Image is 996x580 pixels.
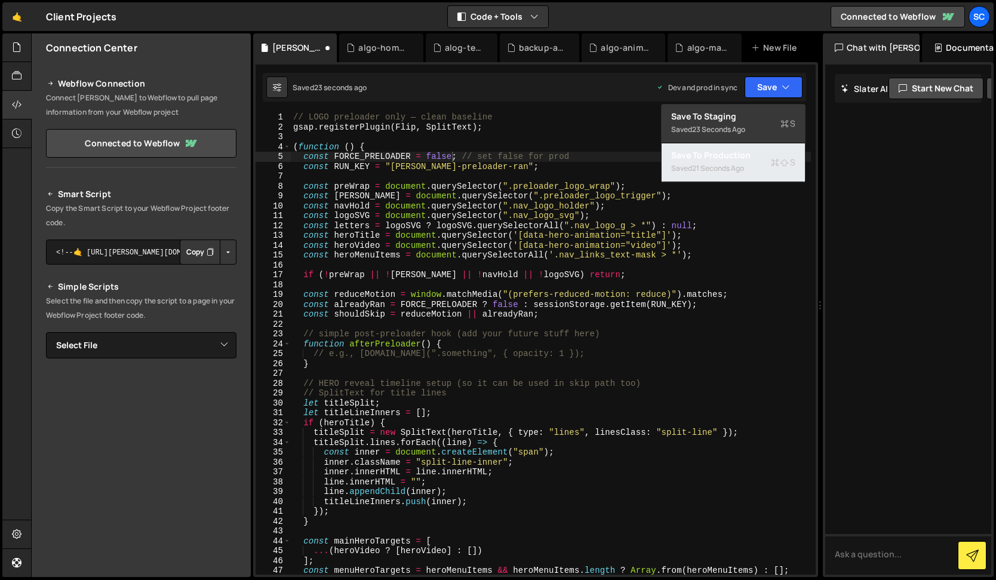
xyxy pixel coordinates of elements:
[256,211,291,221] div: 11
[841,83,889,94] h2: Slater AI
[256,359,291,369] div: 26
[692,163,744,173] div: 21 seconds ago
[256,132,291,142] div: 3
[256,556,291,566] div: 46
[46,10,116,24] div: Client Projects
[256,171,291,182] div: 7
[256,162,291,172] div: 6
[256,280,291,290] div: 18
[256,152,291,162] div: 5
[256,270,291,280] div: 17
[256,369,291,379] div: 27
[256,447,291,458] div: 35
[969,6,990,27] a: Sc
[256,497,291,507] div: 40
[771,156,795,168] span: S
[256,526,291,536] div: 43
[445,42,483,54] div: alog-test.js
[256,260,291,271] div: 16
[256,507,291,517] div: 41
[256,379,291,389] div: 28
[256,201,291,211] div: 10
[687,42,727,54] div: algo-marketing.js
[256,339,291,349] div: 24
[831,6,965,27] a: Connected to Webflow
[256,231,291,241] div: 13
[256,329,291,339] div: 23
[780,118,795,130] span: S
[256,487,291,497] div: 39
[256,467,291,477] div: 37
[256,536,291,547] div: 44
[256,438,291,448] div: 34
[256,142,291,152] div: 4
[671,161,795,176] div: Saved
[256,349,291,359] div: 25
[46,187,236,201] h2: Smart Script
[662,143,805,182] button: Save to ProductionS Saved21 seconds ago
[293,82,367,93] div: Saved
[671,149,795,161] div: Save to Production
[256,428,291,438] div: 33
[180,240,220,265] button: Copy
[180,240,236,265] div: Button group with nested dropdown
[46,201,236,230] p: Copy the Smart Script to your Webflow Project footer code.
[358,42,408,54] div: algo-home-page-main.js
[671,122,795,137] div: Saved
[46,91,236,119] p: Connect [PERSON_NAME] to Webflow to pull page information from your Webflow project
[601,42,651,54] div: algo-animation2_wrap.js
[692,124,745,134] div: 23 seconds ago
[256,191,291,201] div: 9
[256,221,291,231] div: 12
[46,240,236,265] textarea: <!--🤙 [URL][PERSON_NAME][DOMAIN_NAME]> <script>document.addEventListener("DOMContentLoaded", func...
[46,129,236,158] a: Connected to Webflow
[256,388,291,398] div: 29
[314,82,367,93] div: 23 seconds ago
[256,250,291,260] div: 15
[256,241,291,251] div: 14
[256,477,291,487] div: 38
[751,42,801,54] div: New File
[256,546,291,556] div: 45
[256,418,291,428] div: 32
[256,112,291,122] div: 1
[46,294,236,323] p: Select the file and then copy the script to a page in your Webflow Project footer code.
[256,182,291,192] div: 8
[448,6,548,27] button: Code + Tools
[256,300,291,310] div: 20
[256,320,291,330] div: 22
[256,458,291,468] div: 36
[656,82,737,93] div: Dev and prod in sync
[745,76,803,98] button: Save
[46,280,236,294] h2: Simple Scripts
[256,566,291,576] div: 47
[46,76,236,91] h2: Webflow Connection
[256,290,291,300] div: 19
[922,33,994,62] div: Documentation
[256,122,291,133] div: 2
[823,33,920,62] div: Chat with [PERSON_NAME]
[889,78,983,99] button: Start new chat
[662,105,805,143] button: Save to StagingS Saved23 seconds ago
[671,111,795,122] div: Save to Staging
[256,517,291,527] div: 42
[256,398,291,409] div: 30
[2,2,32,31] a: 🤙
[519,42,565,54] div: backup-algo1.0.js.js
[256,408,291,418] div: 31
[46,378,238,486] iframe: YouTube video player
[256,309,291,320] div: 21
[46,41,137,54] h2: Connection Center
[272,42,322,54] div: [PERSON_NAME] Studio.js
